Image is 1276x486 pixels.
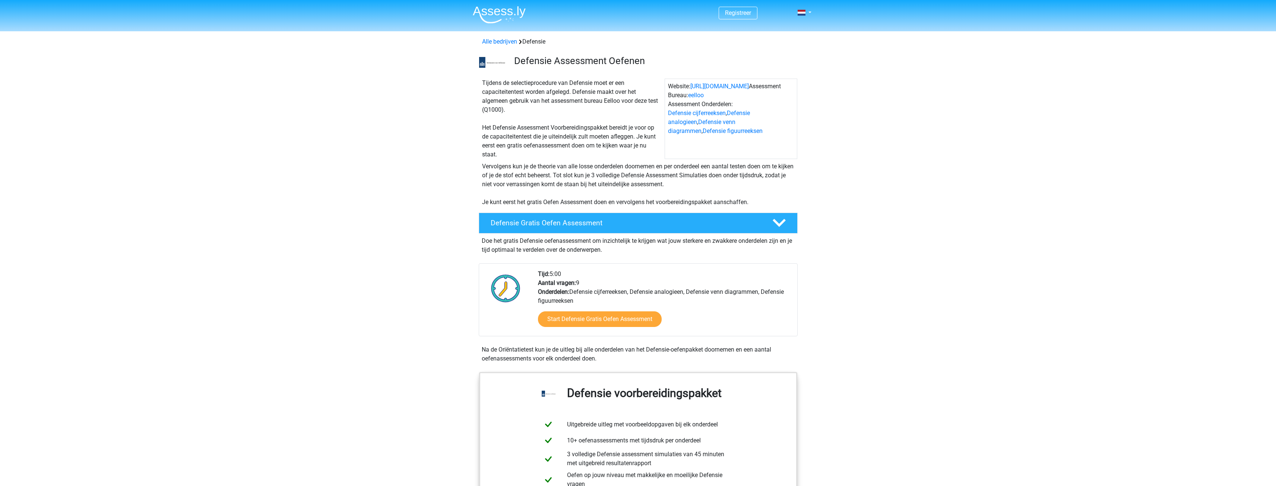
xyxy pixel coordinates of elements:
[532,270,797,336] div: 5:00 9 Defensie cijferreeksen, Defensie analogieen, Defensie venn diagrammen, Defensie figuurreeksen
[514,55,792,67] h3: Defensie Assessment Oefenen
[473,6,526,23] img: Assessly
[668,109,726,117] a: Defensie cijferreeksen
[725,9,751,16] a: Registreer
[479,162,797,207] div: Vervolgens kun je de theorie van alle losse onderdelen doornemen en per onderdeel een aantal test...
[688,92,704,99] a: eelloo
[665,79,797,159] div: Website: Assessment Bureau: Assessment Onderdelen: , , ,
[479,79,665,159] div: Tijdens de selectieprocedure van Defensie moet er een capaciteitentest worden afgelegd. Defensie ...
[538,279,576,286] b: Aantal vragen:
[668,118,735,134] a: Defensie venn diagrammen
[703,127,763,134] a: Defensie figuurreeksen
[476,213,801,234] a: Defensie Gratis Oefen Assessment
[538,270,550,277] b: Tijd:
[668,109,750,126] a: Defensie analogieen
[538,311,662,327] a: Start Defensie Gratis Oefen Assessment
[538,288,569,295] b: Onderdelen:
[482,38,517,45] a: Alle bedrijven
[479,37,797,46] div: Defensie
[479,345,798,363] div: Na de Oriëntatietest kun je de uitleg bij alle onderdelen van het Defensie-oefenpakket doornemen ...
[491,219,760,227] h4: Defensie Gratis Oefen Assessment
[487,270,525,307] img: Klok
[479,234,798,254] div: Doe het gratis Defensie oefenassessment om inzichtelijk te krijgen wat jouw sterkere en zwakkere ...
[690,83,749,90] a: [URL][DOMAIN_NAME]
